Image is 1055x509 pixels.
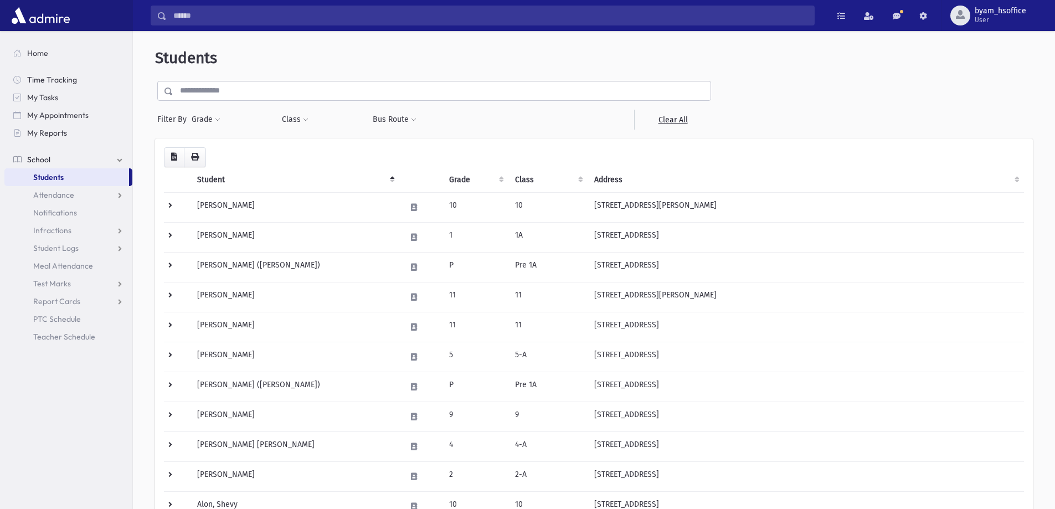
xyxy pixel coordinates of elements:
[442,312,508,342] td: 11
[33,296,80,306] span: Report Cards
[4,222,132,239] a: Infractions
[4,257,132,275] a: Meal Attendance
[27,110,89,120] span: My Appointments
[508,431,588,461] td: 4-A
[33,225,71,235] span: Infractions
[167,6,814,25] input: Search
[442,282,508,312] td: 11
[9,4,73,27] img: AdmirePro
[442,431,508,461] td: 4
[4,204,132,222] a: Notifications
[508,282,588,312] td: 11
[975,16,1026,24] span: User
[33,314,81,324] span: PTC Schedule
[33,279,71,289] span: Test Marks
[508,252,588,282] td: Pre 1A
[27,128,67,138] span: My Reports
[191,192,399,222] td: [PERSON_NAME]
[508,402,588,431] td: 9
[508,372,588,402] td: Pre 1A
[4,292,132,310] a: Report Cards
[191,461,399,491] td: [PERSON_NAME]
[33,172,64,182] span: Students
[191,110,221,130] button: Grade
[4,151,132,168] a: School
[191,252,399,282] td: [PERSON_NAME] ([PERSON_NAME])
[33,261,93,271] span: Meal Attendance
[588,192,1024,222] td: [STREET_ADDRESS][PERSON_NAME]
[4,239,132,257] a: Student Logs
[4,44,132,62] a: Home
[27,92,58,102] span: My Tasks
[508,222,588,252] td: 1A
[191,342,399,372] td: [PERSON_NAME]
[4,186,132,204] a: Attendance
[588,282,1024,312] td: [STREET_ADDRESS][PERSON_NAME]
[191,167,399,193] th: Student: activate to sort column descending
[4,275,132,292] a: Test Marks
[634,110,711,130] a: Clear All
[508,342,588,372] td: 5-A
[442,342,508,372] td: 5
[372,110,417,130] button: Bus Route
[191,312,399,342] td: [PERSON_NAME]
[975,7,1026,16] span: byam_hsoffice
[508,461,588,491] td: 2-A
[508,312,588,342] td: 11
[33,243,79,253] span: Student Logs
[191,402,399,431] td: [PERSON_NAME]
[33,332,95,342] span: Teacher Schedule
[588,372,1024,402] td: [STREET_ADDRESS]
[442,252,508,282] td: P
[191,431,399,461] td: [PERSON_NAME] [PERSON_NAME]
[4,71,132,89] a: Time Tracking
[588,461,1024,491] td: [STREET_ADDRESS]
[191,372,399,402] td: [PERSON_NAME] ([PERSON_NAME])
[4,168,129,186] a: Students
[27,48,48,58] span: Home
[191,282,399,312] td: [PERSON_NAME]
[442,222,508,252] td: 1
[442,372,508,402] td: P
[442,192,508,222] td: 10
[588,167,1024,193] th: Address: activate to sort column ascending
[588,342,1024,372] td: [STREET_ADDRESS]
[281,110,309,130] button: Class
[508,192,588,222] td: 10
[442,461,508,491] td: 2
[442,167,508,193] th: Grade: activate to sort column ascending
[157,114,191,125] span: Filter By
[4,124,132,142] a: My Reports
[184,147,206,167] button: Print
[191,222,399,252] td: [PERSON_NAME]
[508,167,588,193] th: Class: activate to sort column ascending
[4,328,132,346] a: Teacher Schedule
[33,190,74,200] span: Attendance
[588,222,1024,252] td: [STREET_ADDRESS]
[164,147,184,167] button: CSV
[588,402,1024,431] td: [STREET_ADDRESS]
[27,155,50,164] span: School
[442,402,508,431] td: 9
[588,252,1024,282] td: [STREET_ADDRESS]
[588,431,1024,461] td: [STREET_ADDRESS]
[588,312,1024,342] td: [STREET_ADDRESS]
[4,106,132,124] a: My Appointments
[155,49,217,67] span: Students
[33,208,77,218] span: Notifications
[4,310,132,328] a: PTC Schedule
[27,75,77,85] span: Time Tracking
[4,89,132,106] a: My Tasks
